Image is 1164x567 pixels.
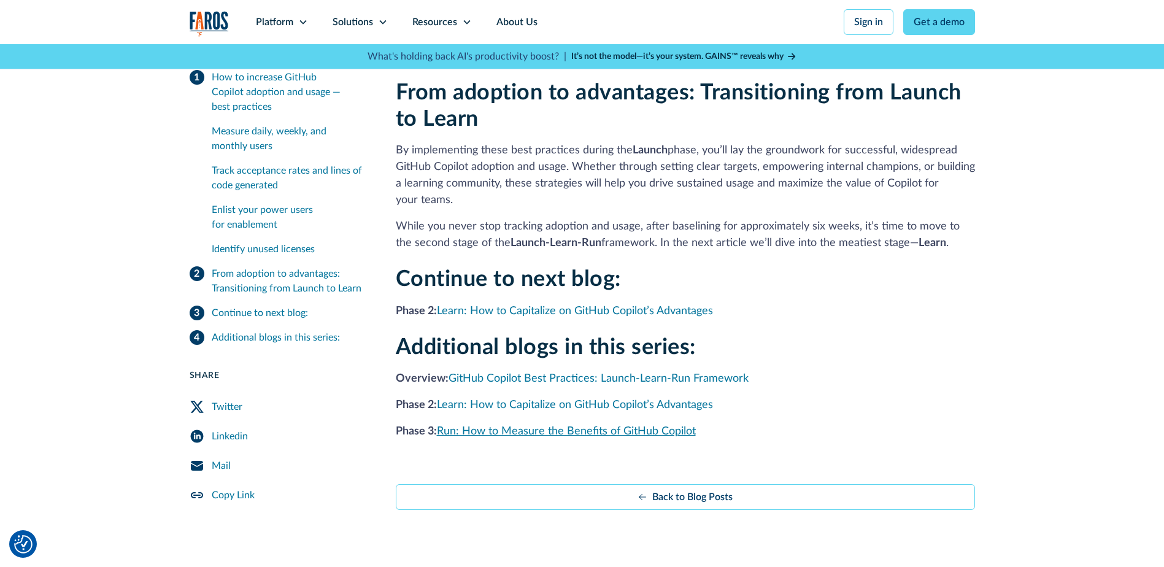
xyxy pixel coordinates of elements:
[396,80,975,133] h2: From adoption to advantages: Transitioning from Launch to Learn
[844,9,893,35] a: Sign in
[212,70,366,114] div: How to increase GitHub Copilot adoption and usage — best practices
[212,458,231,473] div: Mail
[212,202,366,232] div: Enlist your power users for enablement
[190,422,366,451] a: LinkedIn Share
[212,124,366,153] div: Measure daily, weekly, and monthly users
[396,266,975,293] h2: Continue to next blog:
[212,119,366,158] a: Measure daily, weekly, and monthly users
[190,325,366,350] a: Additional blogs in this series:
[212,266,366,296] div: From adoption to advantages: Transitioning from Launch to Learn
[212,198,366,237] a: Enlist your power users for enablement
[190,261,366,301] a: From adoption to advantages: Transitioning from Launch to Learn
[190,65,366,119] a: How to increase GitHub Copilot adoption and usage — best practices
[412,15,457,29] div: Resources
[571,52,784,61] strong: It’s not the model—it’s your system. GAINS™ reveals why
[396,142,975,209] p: By implementing these best practices during the phase, you’ll lay the groundwork for successful, ...
[14,535,33,553] img: Revisit consent button
[396,426,437,437] strong: Phase 3:
[190,392,366,422] a: Twitter Share
[437,426,696,437] a: Run: How to Measure the Benefits of GitHub Copilot
[437,399,713,411] a: Learn: How to Capitalize on GitHub Copilot’s Advantages
[190,11,229,36] a: home
[190,369,366,382] div: Share
[212,163,366,193] div: Track acceptance rates and lines of code generated
[511,237,601,249] strong: Launch-Learn-Run
[437,306,713,317] a: Learn: How to Capitalize on GitHub Copilot’s Advantages
[212,242,366,256] div: Identify unused licenses
[652,490,733,504] div: Back to Blog Posts
[396,484,975,510] a: Back to Blog Posts
[396,306,437,317] strong: Phase 2:
[396,218,975,252] p: While you never stop tracking adoption and usage, after baselining for approximately six weeks, i...
[449,373,749,384] a: GitHub Copilot Best Practices: Launch-Learn-Run Framework
[368,49,566,64] p: What's holding back AI's productivity boost? |
[256,15,293,29] div: Platform
[14,535,33,553] button: Cookie Settings
[333,15,373,29] div: Solutions
[633,145,668,156] strong: Launch
[190,11,229,36] img: Logo of the analytics and reporting company Faros.
[396,399,437,411] strong: Phase 2:
[396,334,975,361] h2: Additional blogs in this series:
[919,237,946,249] strong: Learn
[190,451,366,480] a: Mail Share
[190,301,366,325] a: Continue to next blog:
[212,330,340,345] div: Additional blogs in this series:
[212,488,255,503] div: Copy Link
[571,50,797,63] a: It’s not the model—it’s your system. GAINS™ reveals why
[212,399,242,414] div: Twitter
[212,237,366,261] a: Identify unused licenses
[212,429,248,444] div: Linkedin
[212,158,366,198] a: Track acceptance rates and lines of code generated
[212,306,308,320] div: Continue to next blog:
[396,373,449,384] strong: Overview:
[190,480,366,510] a: Copy Link
[903,9,975,35] a: Get a demo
